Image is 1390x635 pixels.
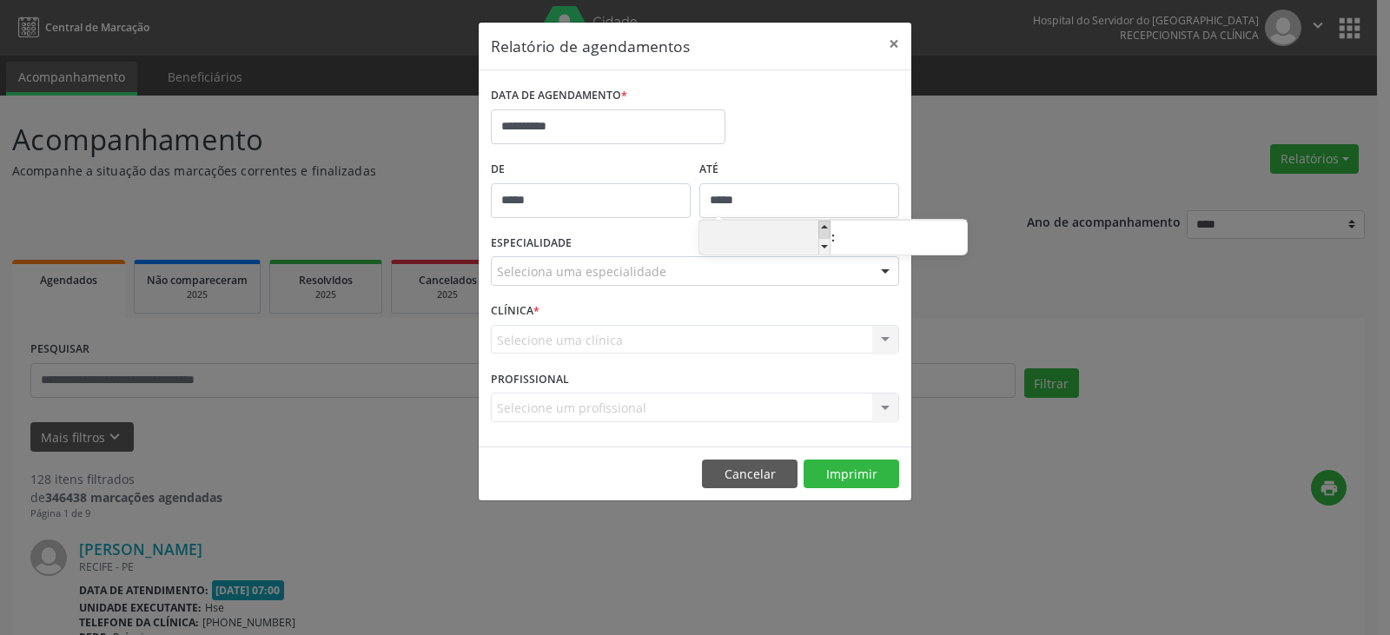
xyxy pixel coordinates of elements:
button: Close [877,23,911,65]
h5: Relatório de agendamentos [491,35,690,57]
label: DATA DE AGENDAMENTO [491,83,627,109]
input: Minute [836,222,967,256]
label: De [491,156,691,183]
button: Imprimir [804,460,899,489]
span: : [831,220,836,255]
span: Seleciona uma especialidade [497,262,666,281]
input: Hour [699,222,831,256]
label: CLÍNICA [491,298,539,325]
label: ESPECIALIDADE [491,230,572,257]
label: PROFISSIONAL [491,366,569,393]
label: ATÉ [699,156,899,183]
button: Cancelar [702,460,798,489]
